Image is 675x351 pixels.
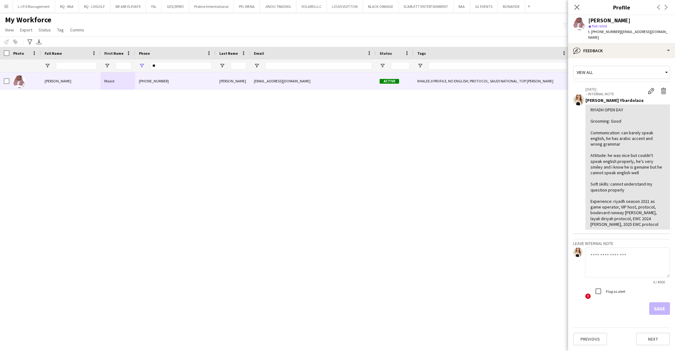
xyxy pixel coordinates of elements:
[162,0,189,13] button: GES/SPIRO
[568,43,675,58] div: Feedback
[189,0,234,13] button: Proline Interntational
[391,62,410,70] input: Status Filter Input
[13,51,24,56] span: Photo
[3,26,16,34] a: View
[68,26,87,34] a: Comms
[56,62,97,70] input: Full Name Filter Input
[39,27,51,33] span: Status
[327,0,363,13] button: LOUIS VUITTON
[104,51,123,56] span: First Name
[146,0,162,13] button: YSL
[573,333,607,345] button: Previous
[568,3,675,11] h3: Profile
[57,27,64,33] span: Tag
[70,27,84,33] span: Comms
[45,63,50,69] button: Open Filter Menu
[101,72,135,90] div: Moaid
[135,72,216,90] div: [PHONE_NUMBER]
[216,72,250,90] div: [PERSON_NAME]
[219,63,225,69] button: Open Filter Menu
[13,0,55,13] button: L.I.P.S Management
[116,62,131,70] input: First Name Filter Input
[573,241,670,246] h3: Leave internal note
[577,70,593,75] span: View all
[453,0,470,13] button: RAA
[139,63,145,69] button: Open Filter Menu
[18,26,35,34] a: Export
[592,24,607,28] span: Not rated
[296,0,327,13] button: VOLARIS LLC
[380,63,385,69] button: Open Filter Menu
[470,0,498,13] button: GL EVENTS
[250,72,376,90] div: [EMAIL_ADDRESS][DOMAIN_NAME]
[585,97,670,103] div: [PERSON_NAME] Ybardolaza
[13,75,26,88] img: Moaid Abdallah
[110,0,146,13] button: WE ARE ELEVATE
[36,26,53,34] a: Status
[26,38,34,46] app-action-btn: Advanced filters
[380,79,399,84] span: Active
[380,51,392,56] span: Status
[150,62,212,70] input: Phone Filter Input
[588,29,621,34] span: t. [PHONE_NUMBER]
[605,289,625,294] label: Flag as alert
[648,280,670,284] span: 0 / 4000
[79,0,110,13] button: RQ - LIVGOLF
[104,63,110,69] button: Open Filter Menu
[231,62,246,70] input: Last Name Filter Input
[260,0,296,13] button: JINOU TRADING
[398,0,453,13] button: SCARLETT ENTERTAINMENT
[636,333,670,345] button: Next
[585,293,591,299] span: !
[363,0,398,13] button: BLACK ORANGE
[45,79,71,83] span: [PERSON_NAME]
[35,38,43,46] app-action-btn: Export XLSX
[254,51,264,56] span: Email
[429,62,567,70] input: Tags Filter Input
[5,15,51,25] span: My Workforce
[55,26,66,34] a: Tag
[588,29,668,40] span: | [EMAIL_ADDRESS][DOMAIN_NAME]
[417,51,426,56] span: Tags
[265,62,372,70] input: Email Filter Input
[585,87,645,92] p: [DATE]
[219,51,238,56] span: Last Name
[414,72,571,90] div: KHALEEJI PROFILE, NO ENGLISH, PROTOCOL, SAUDI NATIONAL, TOP [PERSON_NAME]
[45,51,62,56] span: Full Name
[588,18,630,23] div: [PERSON_NAME]
[254,63,260,69] button: Open Filter Menu
[417,63,423,69] button: Open Filter Menu
[590,107,665,227] div: RIYADH OPEN DAY Grooming: Good Communication: can barely speak english, he has arabic accent and ...
[498,0,525,13] button: BONAFIDE
[20,27,32,33] span: Export
[55,0,79,13] button: RQ - RAA
[139,51,150,56] span: Phone
[585,92,645,96] p: – INTERNAL NOTE
[5,27,14,33] span: View
[234,0,260,13] button: PFL MENA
